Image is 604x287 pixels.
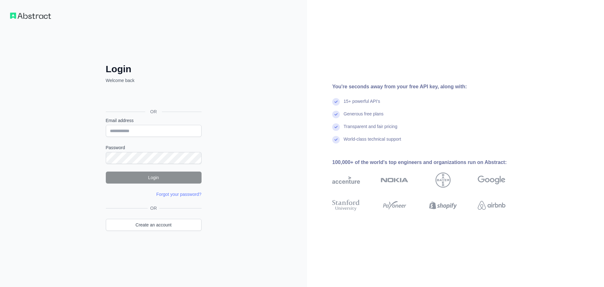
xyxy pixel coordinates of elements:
[145,108,162,115] span: OR
[381,173,408,188] img: nokia
[148,205,159,211] span: OR
[332,136,340,143] img: check mark
[103,91,203,104] iframe: Bouton "Se connecter avec Google"
[332,98,340,106] img: check mark
[332,173,360,188] img: accenture
[478,173,505,188] img: google
[344,136,401,149] div: World-class technical support
[106,144,202,151] label: Password
[344,111,384,123] div: Generous free plans
[106,172,202,184] button: Login
[106,117,202,124] label: Email address
[332,83,526,91] div: You're seconds away from your free API key, along with:
[344,123,397,136] div: Transparent and fair pricing
[332,159,526,166] div: 100,000+ of the world's top engineers and organizations run on Abstract:
[381,198,408,212] img: payoneer
[436,173,451,188] img: bayer
[344,98,380,111] div: 15+ powerful API's
[10,13,51,19] img: Workflow
[332,123,340,131] img: check mark
[106,77,202,84] p: Welcome back
[156,192,201,197] a: Forgot your password?
[332,198,360,212] img: stanford university
[478,198,505,212] img: airbnb
[332,111,340,118] img: check mark
[429,198,457,212] img: shopify
[106,219,202,231] a: Create an account
[106,63,202,75] h2: Login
